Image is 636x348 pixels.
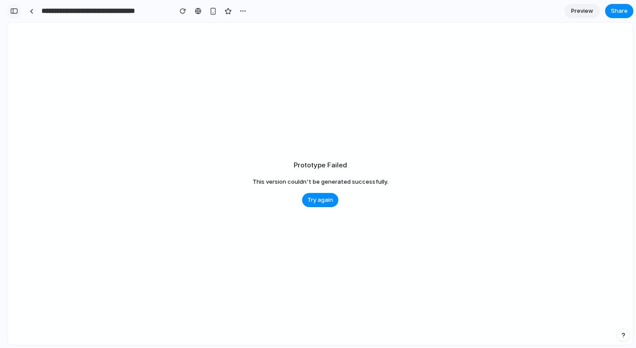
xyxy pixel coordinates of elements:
button: Try again [302,193,338,207]
span: Share [611,7,628,15]
a: Preview [564,4,600,18]
span: Try again [307,196,333,204]
span: This version couldn't be generated successfully. [253,178,388,186]
button: Share [605,4,633,18]
span: Preview [571,7,593,15]
h2: Prototype Failed [294,160,347,170]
